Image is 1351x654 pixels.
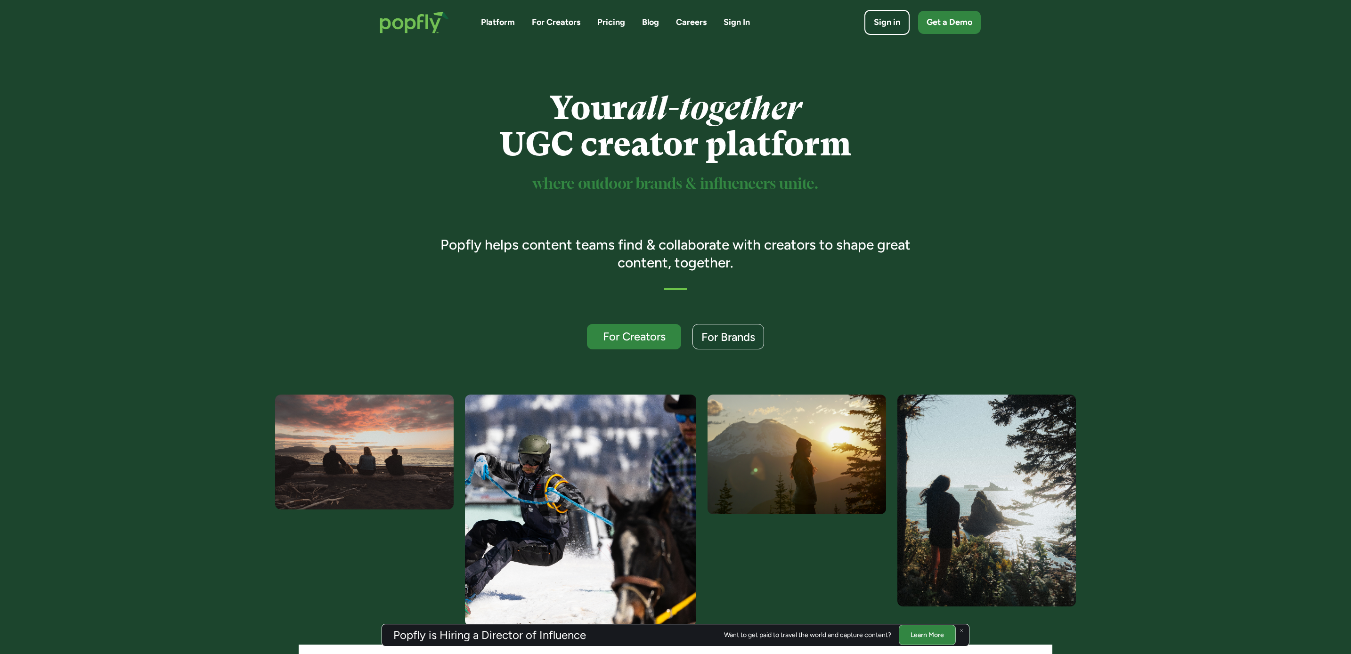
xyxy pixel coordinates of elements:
[597,16,625,28] a: Pricing
[692,324,764,349] a: For Brands
[874,16,900,28] div: Sign in
[533,177,818,192] sup: where outdoor brands & influencers unite.
[627,89,801,127] em: all-together
[676,16,707,28] a: Careers
[918,11,981,34] a: Get a Demo
[724,16,750,28] a: Sign In
[864,10,910,35] a: Sign in
[595,331,673,342] div: For Creators
[642,16,659,28] a: Blog
[393,630,586,641] h3: Popfly is Hiring a Director of Influence
[927,16,972,28] div: Get a Demo
[532,16,580,28] a: For Creators
[370,2,458,43] a: home
[701,331,755,343] div: For Brands
[587,324,681,349] a: For Creators
[427,236,924,271] h3: Popfly helps content teams find & collaborate with creators to shape great content, together.
[724,631,891,639] div: Want to get paid to travel the world and capture content?
[481,16,515,28] a: Platform
[427,90,924,162] h1: Your UGC creator platform
[899,625,956,645] a: Learn More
